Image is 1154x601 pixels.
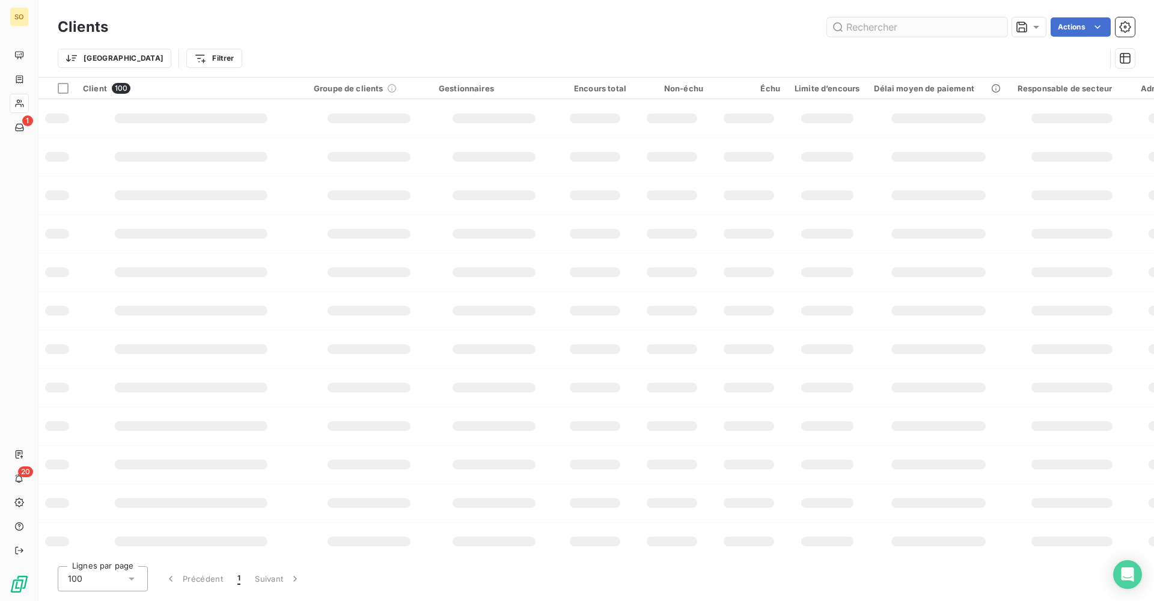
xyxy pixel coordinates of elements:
button: Filtrer [186,49,242,68]
div: Open Intercom Messenger [1113,560,1142,589]
button: [GEOGRAPHIC_DATA] [58,49,171,68]
button: Précédent [157,566,230,591]
div: Encours total [564,84,626,93]
span: 1 [22,115,33,126]
div: Gestionnaires [439,84,549,93]
button: 1 [230,566,248,591]
div: Non-échu [641,84,703,93]
button: Actions [1051,17,1111,37]
button: Suivant [248,566,308,591]
div: SO [10,7,29,26]
span: 100 [68,573,82,585]
div: Échu [718,84,780,93]
span: Groupe de clients [314,84,383,93]
img: Logo LeanPay [10,575,29,594]
h3: Clients [58,16,108,38]
span: 20 [18,466,33,477]
span: Client [83,84,107,93]
div: Limite d’encours [795,84,859,93]
span: 1 [237,573,240,585]
input: Rechercher [827,17,1007,37]
div: Délai moyen de paiement [874,84,1003,93]
span: 100 [112,83,130,94]
div: Responsable de secteur [1018,84,1126,93]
